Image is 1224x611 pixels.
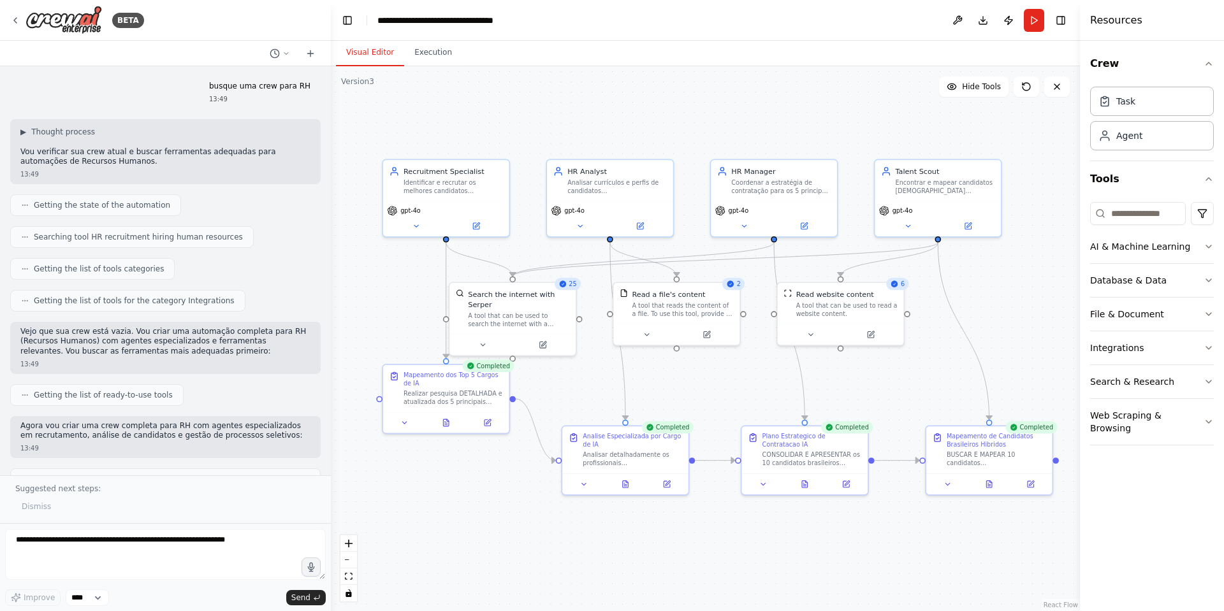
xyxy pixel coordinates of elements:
[209,94,310,104] div: 13:49
[567,166,667,176] div: HR Analyst
[968,478,1011,490] button: View output
[933,243,994,420] g: Edge from 50b7fac6-7580-467e-9de5-bb7dbfb0a489 to 0df98828-763c-416b-8d43-a7d23cc35111
[874,159,1002,238] div: Talent ScoutEncontrar e mapear candidatos [DEMOGRAPHIC_DATA] específicos para os 5 principais car...
[896,166,995,176] div: Talent Scout
[649,478,684,490] button: Open in side panel
[441,243,518,277] g: Edge from 0a6b3bd0-c698-4009-b419-405ed387e3dc to da5256fb-8e26-4e2a-9056-9bbae4f51208
[340,568,357,585] button: fit view
[783,478,826,490] button: View output
[1090,399,1214,445] button: Web Scraping & Browsing
[604,478,647,490] button: View output
[620,289,628,298] img: FileReadTool
[20,147,310,167] p: Vou verificar sua crew atual e buscar ferramentas adequadas para automações de Recursos Humanos.
[34,264,164,274] span: Getting the list of tools categories
[564,206,585,215] span: gpt-4o
[34,200,170,210] span: Getting the state of the automation
[441,243,451,359] g: Edge from 0a6b3bd0-c698-4009-b419-405ed387e3dc to 8be0cc9a-7cc6-4145-a504-3557c5f3b4cf
[34,390,173,400] span: Getting the list of ready-to-use tools
[336,40,404,66] button: Visual Editor
[340,552,357,568] button: zoom out
[404,40,462,66] button: Execution
[20,421,310,441] p: Agora vou criar uma crew completa para RH com agentes especializados em recrutamento, análise de ...
[514,339,572,351] button: Open in side panel
[32,474,310,494] span: Creating Recruitment Specialist agent with tools: Job Search, Search the internet with Serper
[291,593,310,603] span: Send
[925,426,1053,496] div: CompletedMapeamento de Candidatos Brasileiros HibridosBUSCAR E MAPEAR 10 candidatos [DEMOGRAPHIC_...
[947,433,1046,449] div: Mapeamento de Candidatos Brasileiros Hibridos
[470,417,505,429] button: Open in side panel
[302,557,321,577] button: Click to speak your automation idea
[1090,365,1214,398] button: Search & Research
[1090,298,1214,331] button: File & Document
[641,421,694,433] div: Completed
[1013,478,1048,490] button: Open in side panel
[821,421,873,433] div: Completed
[729,206,749,215] span: gpt-4o
[34,296,235,306] span: Getting the list of tools for the category Integrations
[731,178,831,195] div: Coordenar a estratégia de contratação para os 5 principais cargos de IA mais demandados no mercad...
[939,76,1009,97] button: Hide Tools
[678,329,736,341] button: Open in side panel
[20,127,26,137] span: ▶
[425,417,468,429] button: View output
[341,76,374,87] div: Version 3
[447,220,505,232] button: Open in side panel
[583,451,682,468] div: Analisar detalhadamente os profissionais [DEMOGRAPHIC_DATA] identificados para cada um dos 5 carg...
[836,243,943,277] g: Edge from 50b7fac6-7580-467e-9de5-bb7dbfb0a489 to f7737b2d-184b-49ae-b4f0-a1db05d050dc
[382,159,510,238] div: Recruitment SpecialistIdentificar e recrutar os melhores candidatos [DEMOGRAPHIC_DATA] para a vag...
[583,433,682,449] div: Analise Especializada por Cargo de IA
[1090,82,1214,161] div: Crew
[404,178,503,195] div: Identificar e recrutar os melhores candidatos [DEMOGRAPHIC_DATA] para a vaga de {cargo} na empres...
[1052,11,1070,29] button: Hide right sidebar
[20,127,95,137] button: ▶Thought process
[562,426,690,496] div: CompletedAnalise Especializada por Cargo de IAAnalisar detalhadamente os profissionais [DEMOGRAPH...
[710,159,838,238] div: HR ManagerCoordenar a estratégia de contratação para os 5 principais cargos de IA mais demandados...
[209,82,310,92] p: busque uma crew para RH
[1090,46,1214,82] button: Crew
[1090,13,1142,28] h4: Resources
[404,389,503,406] div: Realizar pesquisa DETALHADA e atualizada dos 5 principais cargos de IA mais demandados no mercado...
[962,82,1001,92] span: Hide Tools
[507,243,943,277] g: Edge from 50b7fac6-7580-467e-9de5-bb7dbfb0a489 to da5256fb-8e26-4e2a-9056-9bbae4f51208
[1116,129,1142,142] div: Agent
[462,360,514,372] div: Completed
[1090,197,1214,456] div: Tools
[892,206,913,215] span: gpt-4o
[875,456,920,466] g: Edge from cc5eba61-86fe-4a2c-9415-8c6d11e078c5 to 0df98828-763c-416b-8d43-a7d23cc35111
[1090,331,1214,364] button: Integrations
[286,590,326,605] button: Send
[382,364,510,434] div: CompletedMapeamento dos Top 5 Cargos de IARealizar pesquisa DETALHADA e atualizada dos 5 principa...
[796,289,874,299] div: Read website content
[20,443,310,453] div: 13:49
[404,371,503,387] div: Mapeamento dos Top 5 Cargos de IA
[762,433,862,449] div: Plano Estrategico de Contratacao IA
[340,585,357,601] button: toggle interactivity
[569,280,576,288] span: 25
[567,178,667,195] div: Analisar currículos e perfis de candidatos [DEMOGRAPHIC_DATA] para a vaga de {cargo}, avaliando c...
[34,232,243,242] span: Searching tool HR recruitment hiring human resources
[783,289,792,298] img: ScrapeWebsiteTool
[24,593,55,603] span: Improve
[400,206,421,215] span: gpt-4o
[5,589,61,606] button: Improve
[15,498,57,515] button: Dismiss
[1044,601,1078,608] a: React Flow attribution
[449,282,577,356] div: 25SerperDevToolSearch the internet with SerperA tool that can be used to search the internet with...
[25,6,102,34] img: Logo
[741,426,869,496] div: CompletedPlano Estrategico de Contratacao IACONSOLIDAR E APRESENTAR os 10 candidatos brasileiros ...
[695,456,735,466] g: Edge from dc389944-2781-4ff2-943e-174939ec3a09 to cc5eba61-86fe-4a2c-9415-8c6d11e078c5
[776,282,905,345] div: 6ScrapeWebsiteToolRead website contentA tool that can be used to read a website content.
[632,301,733,318] div: A tool that reads the content of a file. To use this tool, provide a 'file_path' parameter with t...
[796,301,898,318] div: A tool that can be used to read a website content.
[265,46,295,61] button: Switch to previous chat
[340,535,357,601] div: React Flow controls
[737,280,741,288] span: 2
[632,289,705,299] div: Read a file's content
[112,13,144,28] div: BETA
[901,280,905,288] span: 6
[468,289,569,310] div: Search the internet with Serper
[404,166,503,176] div: Recruitment Specialist
[20,327,310,357] p: Vejo que sua crew está vazia. Vou criar uma automação completa para RH (Recursos Humanos) com age...
[31,127,95,137] span: Thought process
[947,451,1046,468] div: BUSCAR E MAPEAR 10 candidatos [DEMOGRAPHIC_DATA] ESPECÍFICOS por nome para os 5 cargos de IA mais...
